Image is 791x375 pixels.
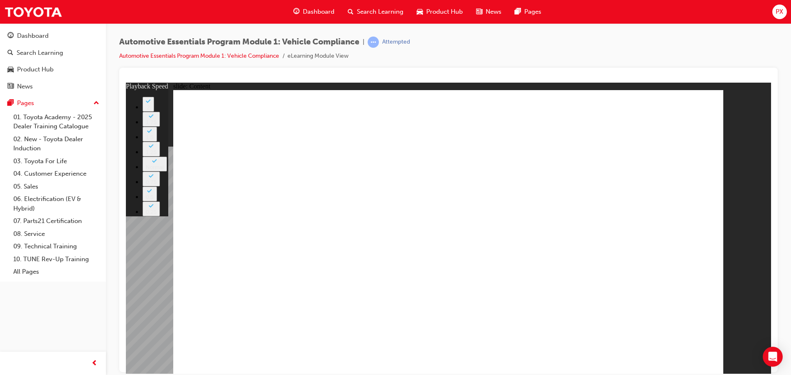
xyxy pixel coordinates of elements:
span: pages-icon [7,100,14,107]
div: Dashboard [17,31,49,41]
button: PX [772,5,787,19]
span: Search Learning [357,7,403,17]
a: 04. Customer Experience [10,167,103,180]
span: car-icon [417,7,423,17]
a: car-iconProduct Hub [410,3,469,20]
a: guage-iconDashboard [287,3,341,20]
a: Automotive Essentials Program Module 1: Vehicle Compliance [119,52,279,59]
a: 03. Toyota For Life [10,155,103,168]
a: 08. Service [10,228,103,240]
a: 01. Toyota Academy - 2025 Dealer Training Catalogue [10,111,103,133]
span: learningRecordVerb_ATTEMPT-icon [368,37,379,48]
button: DashboardSearch LearningProduct HubNews [3,27,103,96]
a: pages-iconPages [508,3,548,20]
a: News [3,79,103,94]
span: PX [776,7,783,17]
span: news-icon [7,83,14,91]
span: prev-icon [91,358,98,369]
span: Pages [524,7,541,17]
span: guage-icon [293,7,300,17]
a: news-iconNews [469,3,508,20]
span: guage-icon [7,32,14,40]
div: Open Intercom Messenger [763,347,783,367]
a: 09. Technical Training [10,240,103,253]
span: Dashboard [303,7,334,17]
span: search-icon [348,7,354,17]
div: News [17,82,33,91]
div: Search Learning [17,48,63,58]
a: search-iconSearch Learning [341,3,410,20]
span: car-icon [7,66,14,74]
a: Dashboard [3,28,103,44]
li: eLearning Module View [287,51,349,61]
span: Automotive Essentials Program Module 1: Vehicle Compliance [119,37,359,47]
a: 10. TUNE Rev-Up Training [10,253,103,266]
a: Search Learning [3,45,103,61]
div: Pages [17,98,34,108]
span: pages-icon [515,7,521,17]
a: All Pages [10,265,103,278]
div: Attempted [382,38,410,46]
button: Pages [3,96,103,111]
span: up-icon [93,98,99,109]
div: Product Hub [17,65,54,74]
span: News [486,7,501,17]
a: 06. Electrification (EV & Hybrid) [10,193,103,215]
span: | [363,37,364,47]
a: 05. Sales [10,180,103,193]
span: Product Hub [426,7,463,17]
a: 07. Parts21 Certification [10,215,103,228]
span: news-icon [476,7,482,17]
img: Trak [4,2,62,21]
span: search-icon [7,49,13,57]
a: Product Hub [3,62,103,77]
a: 02. New - Toyota Dealer Induction [10,133,103,155]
